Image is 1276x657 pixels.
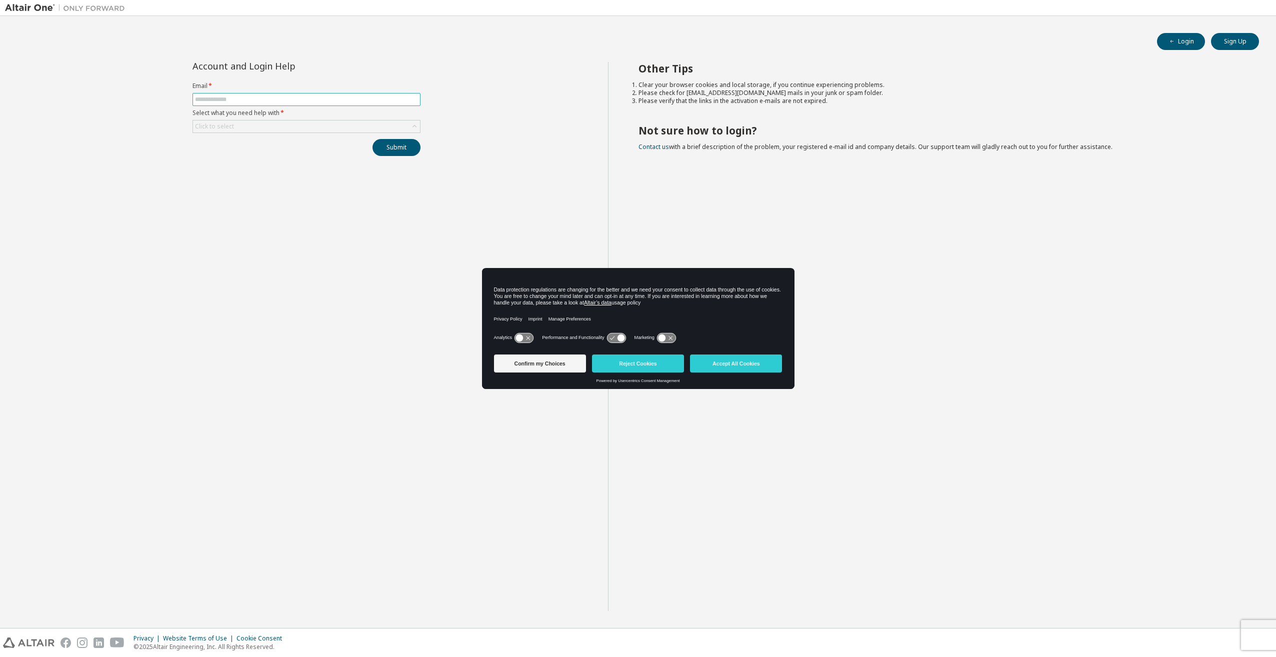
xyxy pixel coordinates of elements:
[77,637,87,648] img: instagram.svg
[93,637,104,648] img: linkedin.svg
[1211,33,1259,50] button: Sign Up
[638,124,1241,137] h2: Not sure how to login?
[163,634,236,642] div: Website Terms of Use
[192,109,420,117] label: Select what you need help with
[133,642,288,651] p: © 2025 Altair Engineering, Inc. All Rights Reserved.
[195,122,234,130] div: Click to select
[1157,33,1205,50] button: Login
[5,3,130,13] img: Altair One
[372,139,420,156] button: Submit
[638,142,669,151] a: Contact us
[133,634,163,642] div: Privacy
[638,97,1241,105] li: Please verify that the links in the activation e-mails are not expired.
[638,62,1241,75] h2: Other Tips
[192,82,420,90] label: Email
[60,637,71,648] img: facebook.svg
[638,89,1241,97] li: Please check for [EMAIL_ADDRESS][DOMAIN_NAME] mails in your junk or spam folder.
[638,81,1241,89] li: Clear your browser cookies and local storage, if you continue experiencing problems.
[192,62,375,70] div: Account and Login Help
[110,637,124,648] img: youtube.svg
[236,634,288,642] div: Cookie Consent
[638,142,1112,151] span: with a brief description of the problem, your registered e-mail id and company details. Our suppo...
[3,637,54,648] img: altair_logo.svg
[193,120,420,132] div: Click to select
